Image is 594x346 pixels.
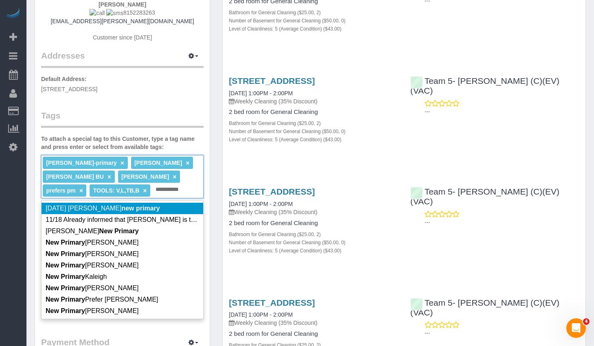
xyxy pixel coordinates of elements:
[93,187,140,194] span: TOOLS: V,L,TB,B
[46,273,107,280] span: Kaleigh
[583,318,590,325] span: 4
[46,296,85,303] em: New Primary
[41,135,204,151] label: To attach a special tag to this Customer, type a tag name and press enter or select from availabl...
[229,90,293,96] a: [DATE] 1:00PM - 2:00PM
[410,298,559,317] a: Team 5- [PERSON_NAME] (C)(EV)(VAC)
[121,160,124,166] a: ×
[46,160,116,166] span: [PERSON_NAME]-primary
[121,173,169,180] span: [PERSON_NAME]
[186,160,189,166] a: ×
[41,109,204,128] legend: Tags
[46,273,85,280] em: New Primary
[425,107,579,116] p: ---
[46,205,160,212] span: [DATE] [PERSON_NAME]
[79,187,83,194] a: ×
[229,18,345,24] small: Number of Basement for General Cleaning ($50.00, 0)
[229,298,315,307] a: [STREET_ADDRESS]
[99,1,146,8] strong: [PERSON_NAME]
[143,187,147,194] a: ×
[99,228,139,234] em: New Primary
[198,216,236,223] em: new primary
[229,137,341,142] small: Level of Cleanliness: 5 (Average Condition) ($43.00)
[229,319,398,327] p: Weekly Cleaning (35% Discount)
[134,160,182,166] span: [PERSON_NAME]
[229,129,345,134] small: Number of Basement for General Cleaning ($50.00, 0)
[566,318,586,338] iframe: Intercom live chat
[46,250,85,257] em: New Primary
[90,9,105,17] img: call
[229,232,320,237] small: Bathroom for General Cleaning ($25.00, 2)
[46,262,85,269] em: New Primary
[46,250,139,257] span: [PERSON_NAME]
[229,10,320,15] small: Bathroom for General Cleaning ($25.00, 2)
[46,239,139,246] span: [PERSON_NAME]
[46,307,139,314] span: [PERSON_NAME]
[229,240,345,245] small: Number of Basement for General Cleaning ($50.00, 0)
[90,9,155,16] span: 8152283263
[46,216,237,223] span: 11/18 Already informed that [PERSON_NAME] is the
[106,9,123,17] img: sms
[229,187,315,196] a: [STREET_ADDRESS]
[46,307,85,314] em: New Primary
[46,262,139,269] span: [PERSON_NAME]
[173,173,176,180] a: ×
[229,311,293,318] a: [DATE] 1:00PM - 2:00PM
[107,173,111,180] a: ×
[229,331,398,337] h4: 2 bed room for General Cleaning
[229,248,341,254] small: Level of Cleanliness: 5 (Average Condition) ($43.00)
[41,86,97,92] span: [STREET_ADDRESS]
[229,26,341,32] small: Level of Cleanliness: 5 (Average Condition) ($43.00)
[229,220,398,227] h4: 2 bed room for General Cleaning
[46,228,139,234] span: [PERSON_NAME]
[46,173,104,180] span: [PERSON_NAME] BU
[121,205,160,212] em: new primary
[46,239,85,246] em: New Primary
[410,187,559,206] a: Team 5- [PERSON_NAME] (C)(EV)(VAC)
[46,285,85,291] em: New Primary
[229,97,398,105] p: Weekly Cleaning (35% Discount)
[46,285,139,291] span: [PERSON_NAME]
[41,75,87,83] label: Default Address:
[229,201,293,207] a: [DATE] 1:00PM - 2:00PM
[46,296,158,303] span: Prefer [PERSON_NAME]
[410,76,559,95] a: Team 5- [PERSON_NAME] (C)(EV)(VAC)
[425,329,579,337] p: ---
[46,187,75,194] span: prefers pm
[425,218,579,226] p: ---
[229,120,320,126] small: Bathroom for General Cleaning ($25.00, 2)
[229,109,398,116] h4: 2 bed room for General Cleaning
[93,34,152,41] span: Customer since [DATE]
[50,18,194,24] a: [EMAIL_ADDRESS][PERSON_NAME][DOMAIN_NAME]
[5,8,21,20] img: Automaid Logo
[229,208,398,216] p: Weekly Cleaning (35% Discount)
[229,76,315,85] a: [STREET_ADDRESS]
